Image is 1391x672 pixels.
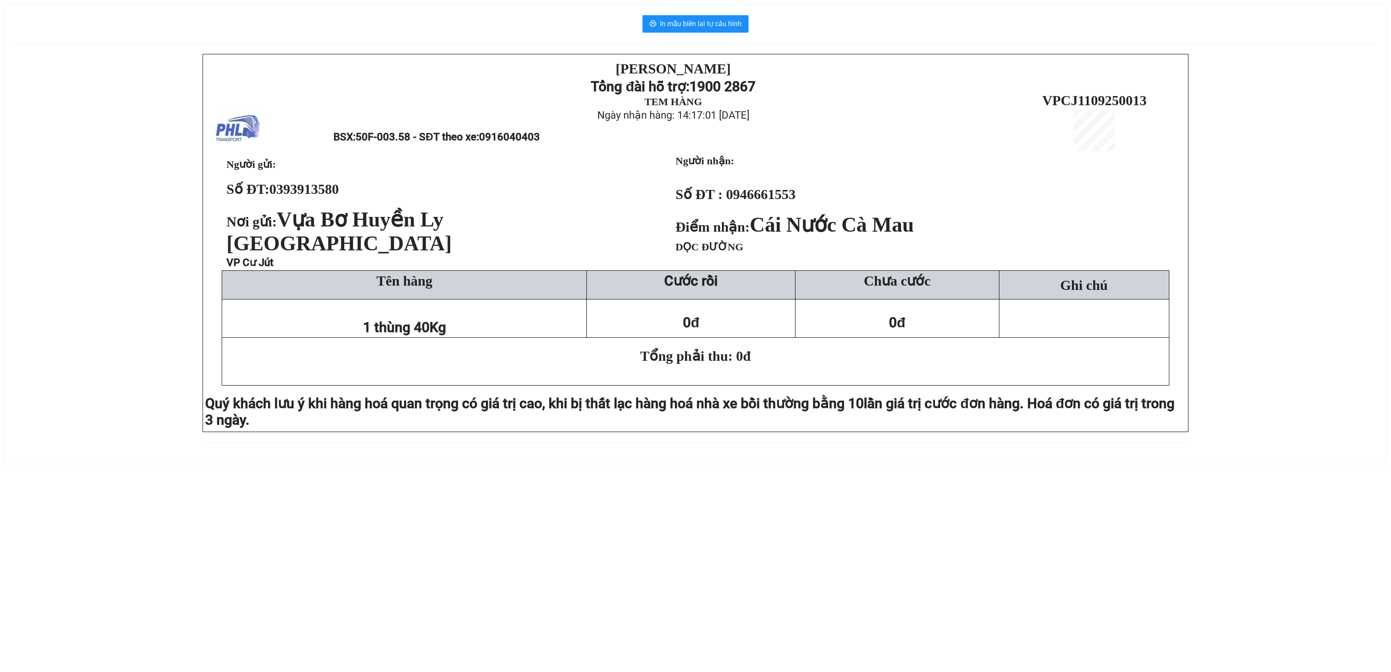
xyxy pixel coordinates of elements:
[664,273,718,289] strong: Cước rồi
[226,214,455,253] span: Nơi gửi:
[676,155,734,166] strong: Người nhận:
[363,319,446,336] span: 1 thùng 40Kg
[683,314,699,331] span: 0đ
[644,96,702,107] strong: TEM HÀNG
[376,273,433,289] span: Tên hàng
[750,213,914,236] span: Cái Nước Cà Mau
[591,78,689,95] strong: Tổng đài hỗ trợ:
[726,186,795,202] span: 0946661553
[649,20,656,28] span: printer
[226,256,273,269] span: VP Cư Jút
[640,348,751,364] span: Tổng phải thu: 0đ
[676,186,722,202] strong: Số ĐT :
[216,107,260,151] img: logo
[226,181,339,197] strong: Số ĐT:
[660,18,742,29] span: In mẫu biên lai tự cấu hình
[597,109,749,121] span: Ngày nhận hàng: 14:17:01 [DATE]
[864,273,930,289] span: Chưa cước
[356,131,539,143] span: 50F-003.58 - SĐT theo xe:
[333,131,539,143] span: BSX:
[226,159,276,170] span: Người gửi:
[889,314,905,331] span: 0đ
[270,181,339,197] span: 0393913580
[205,395,864,412] span: Quý khách lưu ý khi hàng hoá quan trọng có giá trị cao, khi bị thất lạc hàng hoá nhà xe bồi thườn...
[616,61,731,77] strong: [PERSON_NAME]
[479,131,540,143] span: 0916040403
[676,219,914,235] strong: Điểm nhận:
[1060,277,1108,293] span: Ghi chú
[676,241,743,253] span: DỌC ĐƯỜNG
[1042,93,1147,108] span: VPCJ1109250013
[226,208,452,255] span: Vựa Bơ Huyền Ly [GEOGRAPHIC_DATA]
[205,395,1175,428] span: lần giá trị cước đơn hàng. Hoá đơn có giá trị trong 3 ngày.
[642,15,749,33] button: printerIn mẫu biên lai tự cấu hình
[689,78,755,95] strong: 1900 2867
